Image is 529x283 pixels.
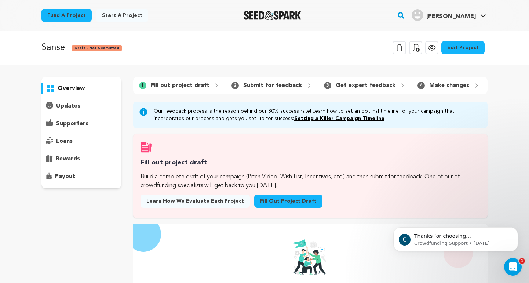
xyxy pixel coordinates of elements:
span: [PERSON_NAME] [426,14,476,19]
a: Setting a Killer Campaign Timeline [294,116,384,121]
div: Yin Y.'s Profile [412,9,476,21]
p: Our feedback process is the reason behind our 80% success rate! Learn how to set an optimal timel... [154,108,482,122]
img: user.png [412,9,423,21]
a: Start a project [96,9,148,22]
button: overview [41,83,121,94]
iframe: Intercom notifications message [382,212,529,263]
span: 4 [417,82,425,89]
p: Submit for feedback [243,81,302,90]
button: supporters [41,118,121,130]
p: payout [55,172,75,181]
p: overview [58,84,85,93]
span: Learn how we evaluate each project [146,197,244,205]
a: Fund a project [41,9,92,22]
p: loans [56,137,73,146]
span: 2 [231,82,239,89]
p: Sansei [41,41,67,54]
a: Seed&Spark Homepage [244,11,301,20]
p: Make changes [429,81,469,90]
button: payout [41,171,121,182]
button: loans [41,135,121,147]
p: Build a complete draft of your campaign (Pitch Video, Wish List, Incentives, etc.) and then submi... [141,173,480,190]
p: Get expert feedback [336,81,395,90]
a: Yin Y.'s Profile [410,8,488,21]
span: Draft - Not Submitted [72,45,122,51]
button: updates [41,100,121,112]
h3: Fill out project draft [141,157,480,168]
span: 1 [519,258,525,264]
a: Learn how we evaluate each project [141,195,250,208]
p: Fill out project draft [151,81,209,90]
button: rewards [41,153,121,165]
span: Yin Y.'s Profile [410,8,488,23]
span: 3 [324,82,331,89]
iframe: Intercom live chat [504,258,522,276]
span: 1 [139,82,146,89]
p: updates [56,102,80,110]
a: Fill out project draft [254,195,322,208]
a: Edit Project [441,41,485,54]
p: rewards [56,155,80,163]
img: Seed&Spark Logo Dark Mode [244,11,301,20]
p: supporters [56,119,88,128]
img: team goal image [293,239,328,275]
